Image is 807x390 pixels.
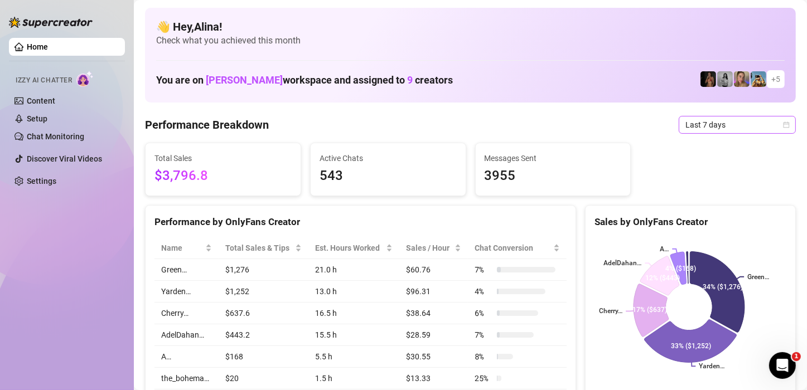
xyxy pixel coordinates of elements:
img: A [717,71,733,87]
img: Babydanix [751,71,766,87]
img: Cherry [734,71,750,87]
text: Yarden… [699,363,724,370]
text: A… [660,245,669,253]
th: Sales / Hour [399,237,468,259]
a: Setup [27,114,47,123]
img: logo-BBDzfeDw.svg [9,17,93,28]
h4: Performance Breakdown [145,117,269,133]
text: AdelDahan… [603,260,641,267]
td: $1,252 [219,281,309,303]
div: Performance by OnlyFans Creator [154,214,567,230]
span: + 5 [771,73,780,85]
td: $38.64 [399,303,468,324]
span: Total Sales [154,152,292,164]
td: 16.5 h [308,303,399,324]
td: 13.0 h [308,281,399,303]
span: 6 % [475,307,492,319]
iframe: Intercom live chat [769,352,796,379]
span: Sales / Hour [406,242,452,254]
text: Green… [747,273,769,281]
span: 4 % [475,285,492,298]
span: Total Sales & Tips [225,242,293,254]
span: $3,796.8 [154,165,292,187]
td: 5.5 h [308,346,399,368]
span: 1 [792,352,801,361]
h1: You are on workspace and assigned to creators [156,74,453,86]
th: Chat Conversion [468,237,566,259]
td: $30.55 [399,346,468,368]
td: Yarden… [154,281,219,303]
td: 15.5 h [308,324,399,346]
a: Content [27,96,55,105]
td: A… [154,346,219,368]
span: 9 [407,74,413,86]
td: $96.31 [399,281,468,303]
span: 7 % [475,264,492,276]
span: Izzy AI Chatter [16,75,72,86]
td: $13.33 [399,368,468,389]
span: Messages Sent [485,152,622,164]
td: $443.2 [219,324,309,346]
h4: 👋 Hey, Alina ! [156,19,785,35]
div: Est. Hours Worked [315,242,384,254]
td: 21.0 h [308,259,399,281]
span: Name [161,242,203,254]
a: Chat Monitoring [27,132,84,141]
td: $168 [219,346,309,368]
span: calendar [783,121,790,128]
td: $637.6 [219,303,309,324]
td: AdelDahan… [154,324,219,346]
span: 8 % [475,350,492,363]
td: the_bohema… [154,368,219,389]
td: $1,276 [219,259,309,281]
text: Cherry… [599,308,622,315]
td: $60.76 [399,259,468,281]
span: Last 7 days [685,116,789,133]
td: Green… [154,259,219,281]
a: Settings [27,177,56,186]
a: Home [27,42,48,51]
span: Active Chats [320,152,457,164]
td: 1.5 h [308,368,399,389]
span: 7 % [475,329,492,341]
span: 3955 [485,165,622,187]
span: 25 % [475,372,492,384]
span: 543 [320,165,457,187]
th: Name [154,237,219,259]
div: Sales by OnlyFans Creator [595,214,786,230]
img: AI Chatter [76,71,94,87]
img: the_bohema [700,71,716,87]
a: Discover Viral Videos [27,154,102,163]
th: Total Sales & Tips [219,237,309,259]
td: Cherry… [154,303,219,324]
td: $20 [219,368,309,389]
span: Check what you achieved this month [156,35,785,47]
span: Chat Conversion [475,242,550,254]
span: [PERSON_NAME] [206,74,283,86]
td: $28.59 [399,324,468,346]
